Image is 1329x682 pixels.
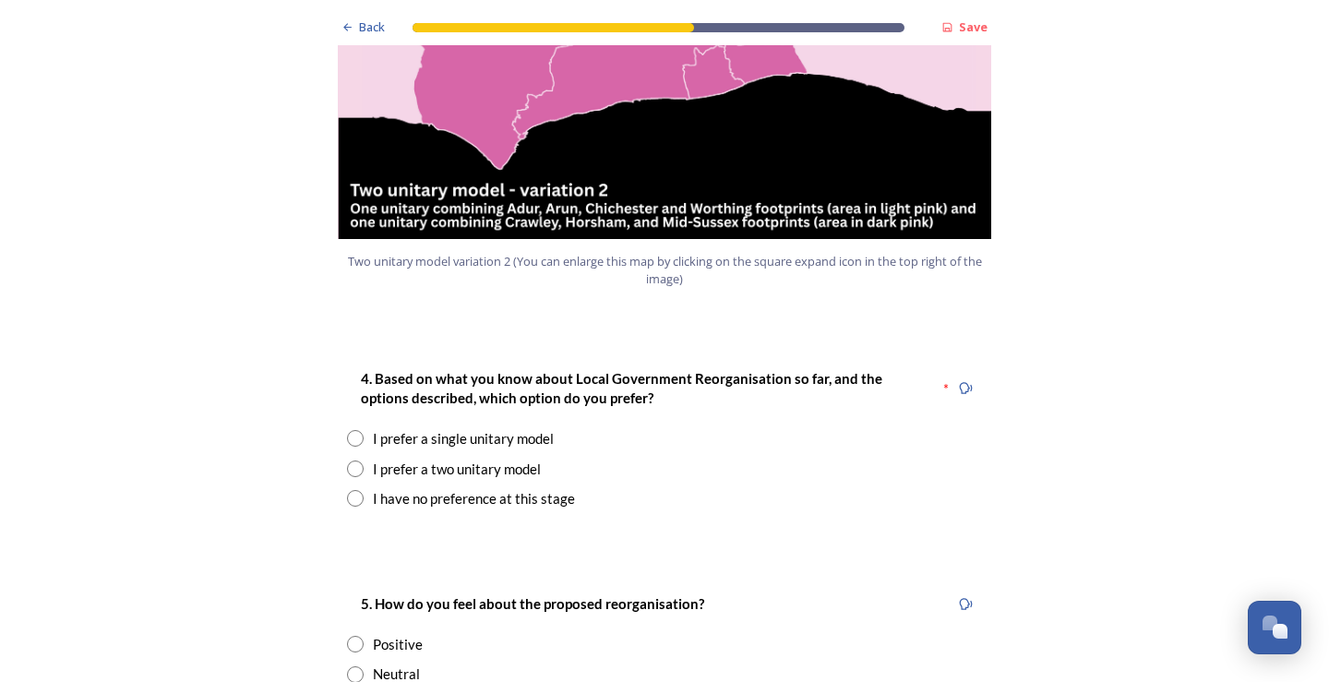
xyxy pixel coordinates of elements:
[373,634,423,655] div: Positive
[1248,601,1301,654] button: Open Chat
[959,18,988,35] strong: Save
[373,488,575,509] div: I have no preference at this stage
[346,253,983,288] span: Two unitary model variation 2 (You can enlarge this map by clicking on the square expand icon in ...
[373,459,541,480] div: I prefer a two unitary model
[359,18,385,36] span: Back
[361,370,885,406] strong: 4. Based on what you know about Local Government Reorganisation so far, and the options described...
[373,428,554,449] div: I prefer a single unitary model
[361,595,704,612] strong: 5. How do you feel about the proposed reorganisation?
